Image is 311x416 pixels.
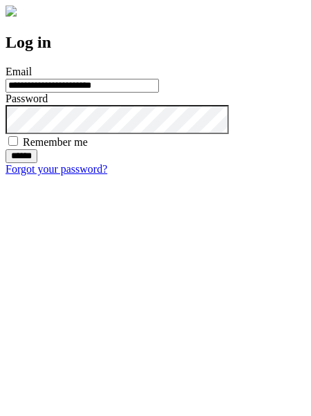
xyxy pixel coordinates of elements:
[23,136,88,148] label: Remember me
[6,163,107,175] a: Forgot your password?
[6,6,17,17] img: logo-4e3dc11c47720685a147b03b5a06dd966a58ff35d612b21f08c02c0306f2b779.png
[6,93,48,104] label: Password
[6,33,305,52] h2: Log in
[6,66,32,77] label: Email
